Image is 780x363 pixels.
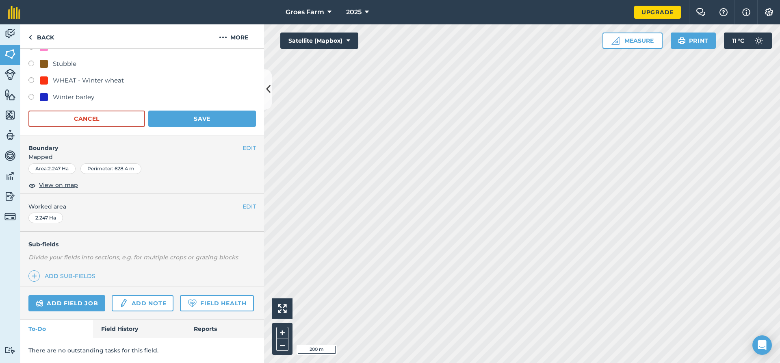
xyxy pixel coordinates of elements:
button: EDIT [243,202,256,211]
img: svg+xml;base64,PD94bWwgdmVyc2lvbj0iMS4wIiBlbmNvZGluZz0idXRmLTgiPz4KPCEtLSBHZW5lcmF0b3I6IEFkb2JlIE... [4,129,16,141]
img: svg+xml;base64,PHN2ZyB4bWxucz0iaHR0cDovL3d3dy53My5vcmcvMjAwMC9zdmciIHdpZHRoPSIyMCIgaGVpZ2h0PSIyNC... [219,33,227,42]
img: svg+xml;base64,PD94bWwgdmVyc2lvbj0iMS4wIiBlbmNvZGluZz0idXRmLTgiPz4KPCEtLSBHZW5lcmF0b3I6IEFkb2JlIE... [4,211,16,222]
img: svg+xml;base64,PD94bWwgdmVyc2lvbj0iMS4wIiBlbmNvZGluZz0idXRmLTgiPz4KPCEtLSBHZW5lcmF0b3I6IEFkb2JlIE... [4,190,16,202]
img: svg+xml;base64,PHN2ZyB4bWxucz0iaHR0cDovL3d3dy53My5vcmcvMjAwMC9zdmciIHdpZHRoPSI1NiIgaGVpZ2h0PSI2MC... [4,89,16,101]
button: EDIT [243,143,256,152]
button: Save [148,111,256,127]
img: svg+xml;base64,PD94bWwgdmVyc2lvbj0iMS4wIiBlbmNvZGluZz0idXRmLTgiPz4KPCEtLSBHZW5lcmF0b3I6IEFkb2JlIE... [4,28,16,40]
img: A question mark icon [719,8,728,16]
a: Back [20,24,62,48]
button: Cancel [28,111,145,127]
div: Stubble [53,59,76,69]
img: svg+xml;base64,PD94bWwgdmVyc2lvbj0iMS4wIiBlbmNvZGluZz0idXRmLTgiPz4KPCEtLSBHZW5lcmF0b3I6IEFkb2JlIE... [751,33,767,49]
button: Satellite (Mapbox) [280,33,358,49]
img: svg+xml;base64,PD94bWwgdmVyc2lvbj0iMS4wIiBlbmNvZGluZz0idXRmLTgiPz4KPCEtLSBHZW5lcmF0b3I6IEFkb2JlIE... [119,298,128,308]
a: Upgrade [634,6,681,19]
img: svg+xml;base64,PD94bWwgdmVyc2lvbj0iMS4wIiBlbmNvZGluZz0idXRmLTgiPz4KPCEtLSBHZW5lcmF0b3I6IEFkb2JlIE... [4,150,16,162]
div: Area : 2.247 Ha [28,163,76,174]
p: There are no outstanding tasks for this field. [28,346,256,355]
button: + [276,327,288,339]
img: svg+xml;base64,PD94bWwgdmVyc2lvbj0iMS4wIiBlbmNvZGluZz0idXRmLTgiPz4KPCEtLSBHZW5lcmF0b3I6IEFkb2JlIE... [4,69,16,80]
img: Ruler icon [611,37,620,45]
img: svg+xml;base64,PHN2ZyB4bWxucz0iaHR0cDovL3d3dy53My5vcmcvMjAwMC9zdmciIHdpZHRoPSIxNyIgaGVpZ2h0PSIxNy... [742,7,750,17]
img: svg+xml;base64,PHN2ZyB4bWxucz0iaHR0cDovL3d3dy53My5vcmcvMjAwMC9zdmciIHdpZHRoPSIxNCIgaGVpZ2h0PSIyNC... [31,271,37,281]
img: svg+xml;base64,PHN2ZyB4bWxucz0iaHR0cDovL3d3dy53My5vcmcvMjAwMC9zdmciIHdpZHRoPSIxOSIgaGVpZ2h0PSIyNC... [678,36,686,46]
a: Field History [93,320,185,338]
span: View on map [39,180,78,189]
span: Worked area [28,202,256,211]
img: Two speech bubbles overlapping with the left bubble in the forefront [696,8,706,16]
button: View on map [28,180,78,190]
img: fieldmargin Logo [8,6,20,19]
div: Winter barley [53,92,94,102]
a: Add sub-fields [28,270,99,282]
img: svg+xml;base64,PD94bWwgdmVyc2lvbj0iMS4wIiBlbmNvZGluZz0idXRmLTgiPz4KPCEtLSBHZW5lcmF0b3I6IEFkb2JlIE... [36,298,43,308]
a: Add field job [28,295,105,311]
img: svg+xml;base64,PD94bWwgdmVyc2lvbj0iMS4wIiBlbmNvZGluZz0idXRmLTgiPz4KPCEtLSBHZW5lcmF0b3I6IEFkb2JlIE... [4,170,16,182]
button: Measure [602,33,663,49]
div: WHEAT - Winter wheat [53,76,124,85]
img: svg+xml;base64,PD94bWwgdmVyc2lvbj0iMS4wIiBlbmNvZGluZz0idXRmLTgiPz4KPCEtLSBHZW5lcmF0b3I6IEFkb2JlIE... [4,346,16,354]
div: 2.247 Ha [28,213,63,223]
h4: Sub-fields [20,240,264,249]
img: svg+xml;base64,PHN2ZyB4bWxucz0iaHR0cDovL3d3dy53My5vcmcvMjAwMC9zdmciIHdpZHRoPSI1NiIgaGVpZ2h0PSI2MC... [4,109,16,121]
a: Field Health [180,295,253,311]
a: Reports [186,320,264,338]
img: svg+xml;base64,PHN2ZyB4bWxucz0iaHR0cDovL3d3dy53My5vcmcvMjAwMC9zdmciIHdpZHRoPSI5IiBoZWlnaHQ9IjI0Ii... [28,33,32,42]
button: Print [671,33,716,49]
h4: Boundary [20,135,243,152]
button: – [276,339,288,351]
span: Mapped [20,152,264,161]
div: Perimeter : 628.4 m [80,163,141,174]
em: Divide your fields into sections, e.g. for multiple crops or grazing blocks [28,254,238,261]
span: Groes Farm [286,7,324,17]
a: Add note [112,295,173,311]
a: To-Do [20,320,93,338]
img: svg+xml;base64,PHN2ZyB4bWxucz0iaHR0cDovL3d3dy53My5vcmcvMjAwMC9zdmciIHdpZHRoPSI1NiIgaGVpZ2h0PSI2MC... [4,48,16,60]
img: Four arrows, one pointing top left, one top right, one bottom right and the last bottom left [278,304,287,313]
span: 11 ° C [732,33,744,49]
button: More [203,24,264,48]
img: A cog icon [764,8,774,16]
button: 11 °C [724,33,772,49]
div: Open Intercom Messenger [752,335,772,355]
img: svg+xml;base64,PHN2ZyB4bWxucz0iaHR0cDovL3d3dy53My5vcmcvMjAwMC9zdmciIHdpZHRoPSIxOCIgaGVpZ2h0PSIyNC... [28,180,36,190]
span: 2025 [346,7,362,17]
